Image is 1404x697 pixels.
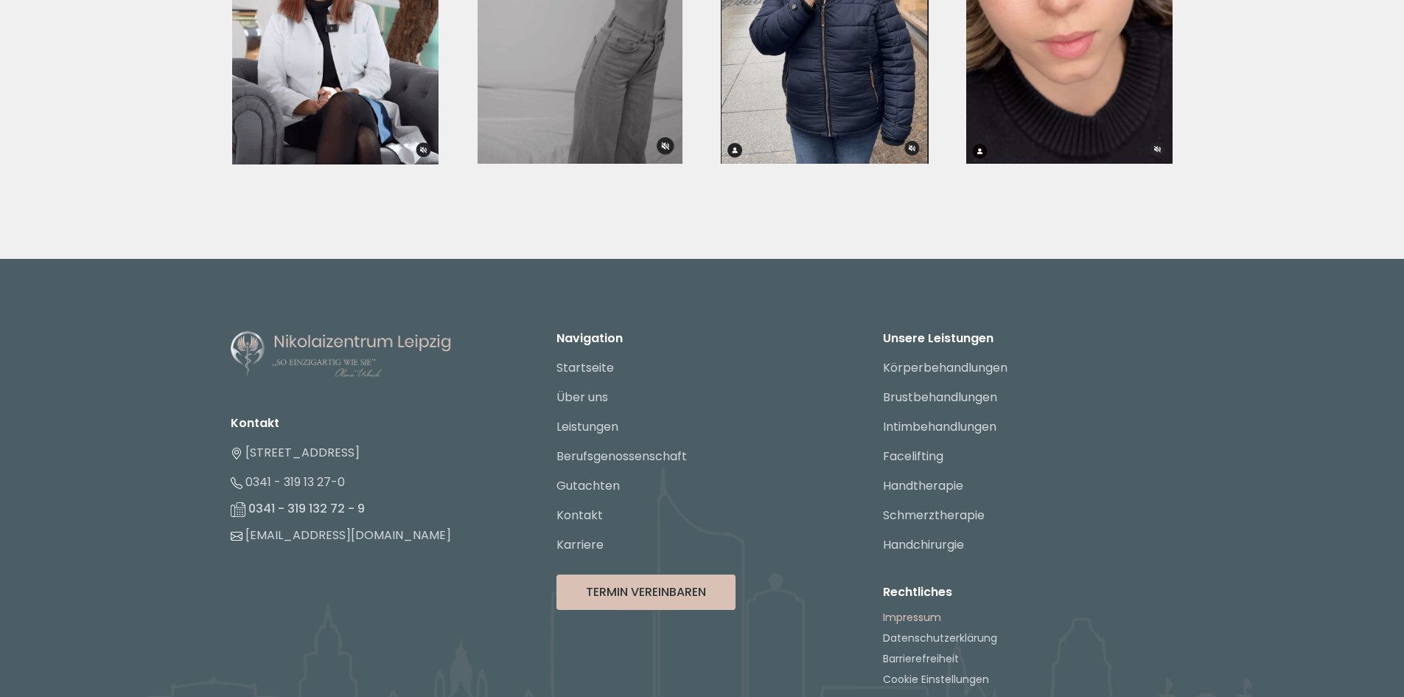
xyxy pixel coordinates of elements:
a: Berufsgenossenschaft [556,448,687,465]
button: Cookie Einstellungen [883,672,989,687]
li: Kontakt [231,415,522,432]
img: Nikolaizentrum Leipzig - Logo [231,330,452,380]
li: 0341 - 319 132 72 - 9 [231,497,522,521]
button: Termin Vereinbaren [556,575,736,610]
a: Datenschutzerklärung [883,631,997,645]
p: Navigation [556,330,848,347]
a: [STREET_ADDRESS] [231,444,360,461]
p: Unsere Leistungen [883,330,1174,347]
a: Brustbehandlungen [883,389,997,406]
a: Schmerztherapie [883,507,985,524]
a: Barrierefreiheit [883,651,959,666]
p: Rechtliches [883,583,1174,601]
a: Karriere [556,536,604,553]
a: Intimbehandlungen [883,418,996,435]
a: Facelifting [883,448,943,465]
a: Handtherapie [883,477,963,494]
a: Impressum [883,610,941,625]
a: Startseite [556,359,614,376]
a: Gutachten [556,477,620,494]
a: 0341 - 319 13 27-0 [231,474,345,490]
a: [EMAIL_ADDRESS][DOMAIN_NAME] [231,527,451,544]
a: Körperbehandlungen [883,359,1007,376]
a: Kontakt [556,507,603,524]
a: Handchirurgie [883,536,964,553]
a: Leistungen [556,418,618,435]
a: Über uns [556,389,608,406]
